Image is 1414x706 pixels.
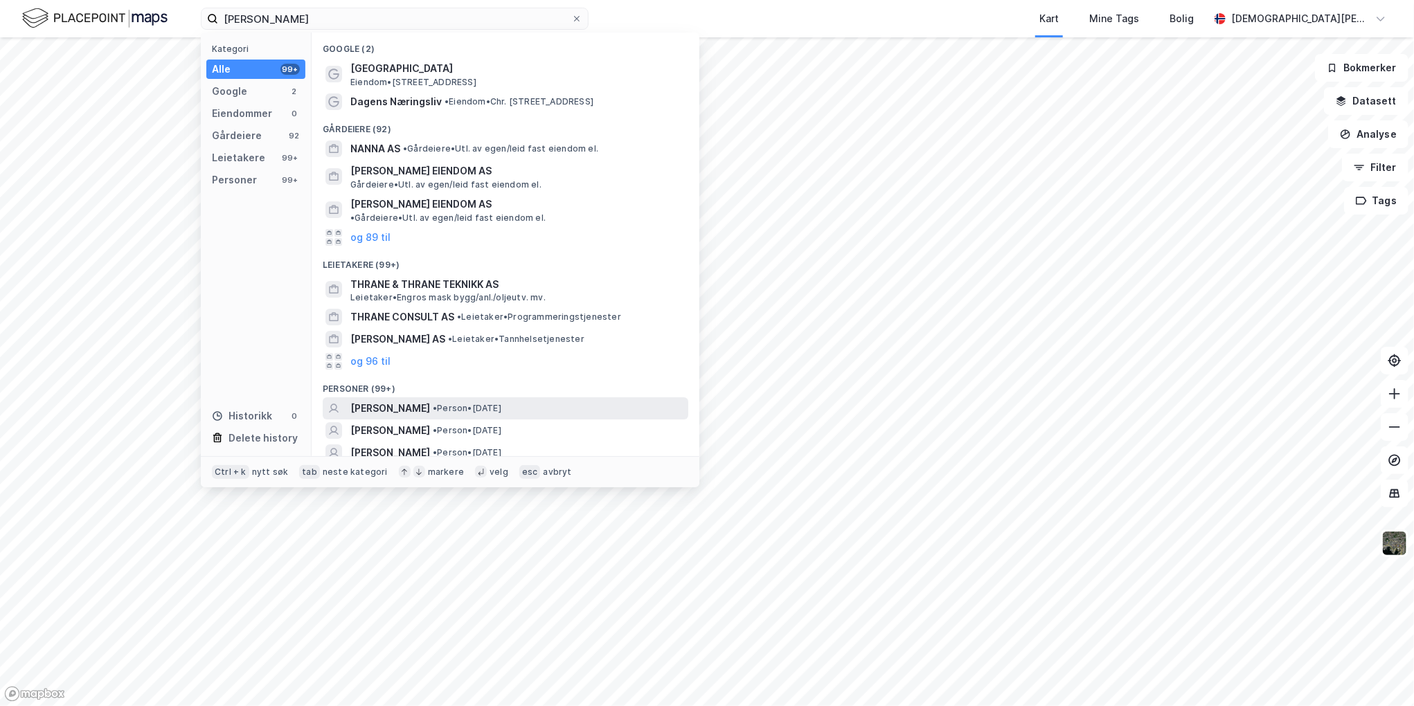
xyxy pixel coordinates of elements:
span: • [403,143,407,154]
div: tab [299,465,320,479]
div: Google [212,83,247,100]
span: [GEOGRAPHIC_DATA] [350,60,683,77]
span: • [433,425,437,435]
span: [PERSON_NAME] [350,400,430,417]
span: • [457,311,461,322]
span: Dagens Næringsliv [350,93,442,110]
div: Historikk [212,408,272,424]
div: velg [490,467,508,478]
button: Analyse [1328,120,1408,148]
div: Bolig [1170,10,1194,27]
div: 0 [289,108,300,119]
img: logo.f888ab2527a4732fd821a326f86c7f29.svg [22,6,168,30]
iframe: Chat Widget [1345,640,1414,706]
div: neste kategori [323,467,388,478]
div: Kategori [212,44,305,54]
span: Person • [DATE] [433,425,501,436]
div: Gårdeiere (92) [312,113,699,138]
span: THRANE CONSULT AS [350,309,454,325]
span: • [445,96,449,107]
div: Google (2) [312,33,699,57]
div: Delete history [229,430,298,446]
span: Leietaker • Programmeringstjenester [457,311,621,323]
span: Gårdeiere • Utl. av egen/leid fast eiendom el. [350,212,546,224]
div: Kart [1039,10,1059,27]
span: NANNA AS [350,141,400,157]
div: Gårdeiere [212,127,262,144]
button: og 96 til [350,353,391,370]
div: [DEMOGRAPHIC_DATA][PERSON_NAME] [1231,10,1370,27]
span: [PERSON_NAME] [350,422,430,439]
span: [PERSON_NAME] EIENDOM AS [350,196,492,212]
div: avbryt [543,467,571,478]
span: Eiendom • [STREET_ADDRESS] [350,77,476,88]
div: 2 [289,86,300,97]
div: 92 [289,130,300,141]
span: THRANE & THRANE TEKNIKK AS [350,276,683,293]
span: Person • [DATE] [433,447,501,458]
div: Ctrl + k [212,465,249,479]
button: Bokmerker [1315,54,1408,82]
div: Leietakere [212,150,265,166]
div: Personer (99+) [312,372,699,397]
span: [PERSON_NAME] AS [350,331,445,347]
div: nytt søk [252,467,289,478]
img: 9k= [1381,530,1408,556]
div: 99+ [280,152,300,163]
input: Søk på adresse, matrikkel, gårdeiere, leietakere eller personer [218,8,571,29]
span: [PERSON_NAME] EIENDOM AS [350,163,683,179]
div: Mine Tags [1089,10,1139,27]
span: Gårdeiere • Utl. av egen/leid fast eiendom el. [350,179,542,190]
span: • [448,334,452,344]
div: Leietakere (99+) [312,248,699,273]
a: Mapbox homepage [4,686,65,702]
span: • [433,403,437,413]
div: Personer [212,172,257,188]
div: 99+ [280,64,300,75]
button: og 89 til [350,229,391,246]
span: • [433,447,437,458]
span: • [350,212,355,223]
div: Alle [212,61,231,78]
div: esc [519,465,541,479]
div: markere [428,467,464,478]
span: Leietaker • Engros mask bygg/anl./oljeutv. mv. [350,292,546,303]
span: Person • [DATE] [433,403,501,414]
div: 99+ [280,174,300,185]
button: Tags [1344,187,1408,215]
span: Leietaker • Tannhelsetjenester [448,334,584,345]
span: Gårdeiere • Utl. av egen/leid fast eiendom el. [403,143,598,154]
span: Eiendom • Chr. [STREET_ADDRESS] [445,96,593,107]
button: Datasett [1324,87,1408,115]
span: [PERSON_NAME] [350,444,430,461]
button: Filter [1342,154,1408,181]
div: 0 [289,410,300,422]
div: Eiendommer [212,105,272,122]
